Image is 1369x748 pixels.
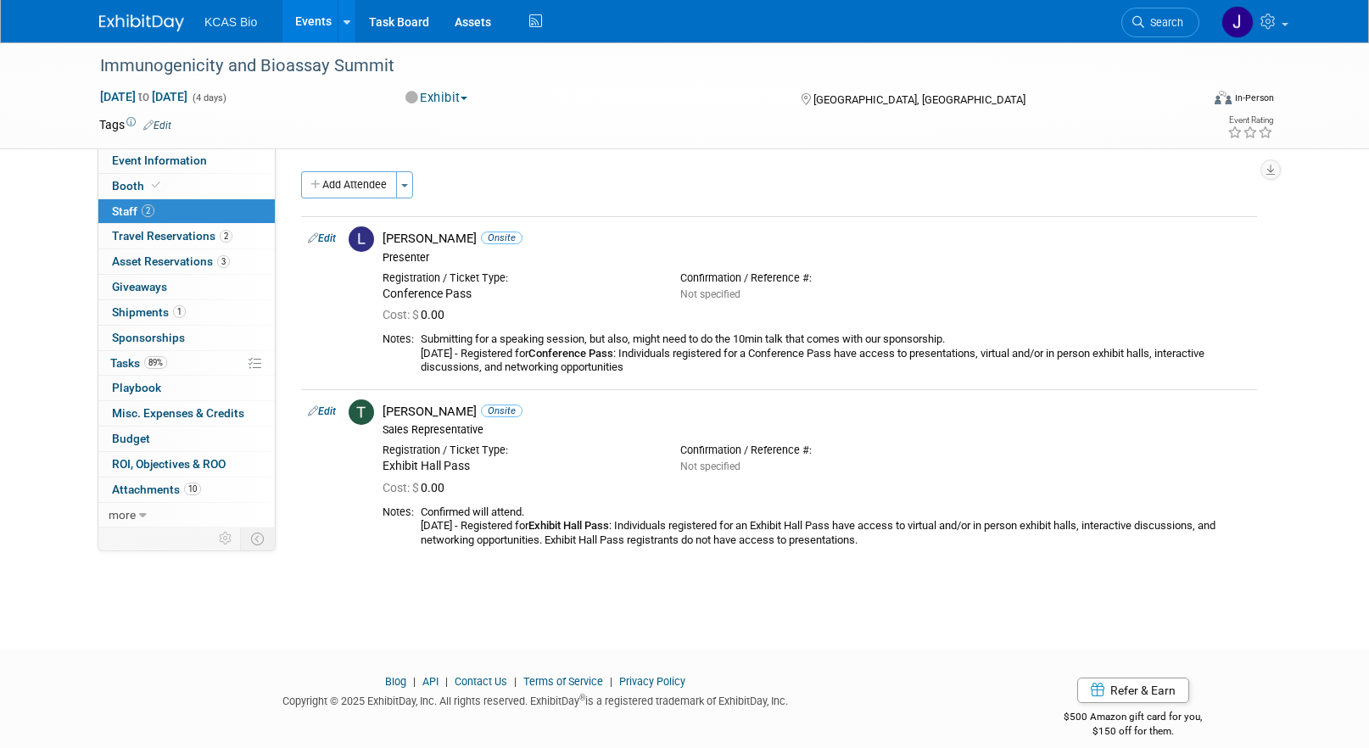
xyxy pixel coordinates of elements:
[383,481,421,494] span: Cost: $
[1144,16,1183,29] span: Search
[112,280,167,293] span: Giveaways
[510,675,521,688] span: |
[383,251,1250,265] div: Presenter
[211,528,241,550] td: Personalize Event Tab Strip
[98,503,275,528] a: more
[579,693,585,702] sup: ®
[99,14,184,31] img: ExhibitDay
[98,452,275,477] a: ROI, Objectives & ROO
[1227,116,1273,125] div: Event Rating
[112,406,244,420] span: Misc. Expenses & Credits
[383,423,1250,437] div: Sales Representative
[241,528,276,550] td: Toggle Event Tabs
[99,689,971,709] div: Copyright © 2025 ExhibitDay, Inc. All rights reserved. ExhibitDay is a registered trademark of Ex...
[109,508,136,522] span: more
[98,148,275,173] a: Event Information
[619,675,685,688] a: Privacy Policy
[220,230,232,243] span: 2
[110,356,167,370] span: Tasks
[98,300,275,325] a: Shipments1
[308,405,336,417] a: Edit
[481,405,522,417] span: Onsite
[112,179,164,193] span: Booth
[98,199,275,224] a: Staff2
[217,255,230,268] span: 3
[383,444,655,457] div: Registration / Ticket Type:
[997,724,1271,739] div: $150 off for them.
[383,505,414,519] div: Notes:
[1121,8,1199,37] a: Search
[308,232,336,244] a: Edit
[112,254,230,268] span: Asset Reservations
[383,308,451,321] span: 0.00
[997,699,1271,738] div: $500 Amazon gift card for you,
[112,305,186,319] span: Shipments
[112,229,232,243] span: Travel Reservations
[680,444,953,457] div: Confirmation / Reference #:
[680,461,740,472] span: Not specified
[98,224,275,248] a: Travel Reservations2
[349,226,374,252] img: L.jpg
[1215,91,1232,104] img: Format-Inperson.png
[383,287,655,302] div: Conference Pass
[349,399,374,425] img: T.jpg
[98,249,275,274] a: Asset Reservations3
[143,120,171,131] a: Edit
[421,332,1250,375] div: Submitting for a speaking session, but also, might need to do the 10min talk that comes with our ...
[680,288,740,300] span: Not specified
[112,154,207,167] span: Event Information
[94,51,1174,81] div: Immunogenicity and Bioassay Summit
[112,331,185,344] span: Sponsorships
[142,204,154,217] span: 2
[98,275,275,299] a: Giveaways
[98,427,275,451] a: Budget
[112,204,154,218] span: Staff
[1077,678,1189,703] a: Refer & Earn
[383,308,421,321] span: Cost: $
[421,505,1250,548] div: Confirmed will attend. [DATE] - Registered for : Individuals registered for an Exhibit Hall Pass ...
[98,477,275,502] a: Attachments10
[441,675,452,688] span: |
[98,351,275,376] a: Tasks89%
[99,89,188,104] span: [DATE] [DATE]
[528,519,609,532] b: Exhibit Hall Pass
[400,89,474,107] button: Exhibit
[98,174,275,198] a: Booth
[383,459,655,474] div: Exhibit Hall Pass
[606,675,617,688] span: |
[98,326,275,350] a: Sponsorships
[383,404,1250,420] div: [PERSON_NAME]
[383,481,451,494] span: 0.00
[112,432,150,445] span: Budget
[680,271,953,285] div: Confirmation / Reference #:
[813,93,1025,106] span: [GEOGRAPHIC_DATA], [GEOGRAPHIC_DATA]
[136,90,152,103] span: to
[112,381,161,394] span: Playbook
[204,15,257,29] span: KCAS Bio
[184,483,201,495] span: 10
[1221,6,1254,38] img: Jason Hannah
[383,271,655,285] div: Registration / Ticket Type:
[1099,88,1274,114] div: Event Format
[152,181,160,190] i: Booth reservation complete
[383,231,1250,247] div: [PERSON_NAME]
[99,116,171,133] td: Tags
[409,675,420,688] span: |
[385,675,406,688] a: Blog
[112,457,226,471] span: ROI, Objectives & ROO
[98,376,275,400] a: Playbook
[1234,92,1274,104] div: In-Person
[112,483,201,496] span: Attachments
[173,305,186,318] span: 1
[523,675,603,688] a: Terms of Service
[191,92,226,103] span: (4 days)
[383,332,414,346] div: Notes:
[301,171,397,198] button: Add Attendee
[481,232,522,244] span: Onsite
[144,356,167,369] span: 89%
[98,401,275,426] a: Misc. Expenses & Credits
[422,675,439,688] a: API
[455,675,507,688] a: Contact Us
[528,347,613,360] b: Conference Pass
